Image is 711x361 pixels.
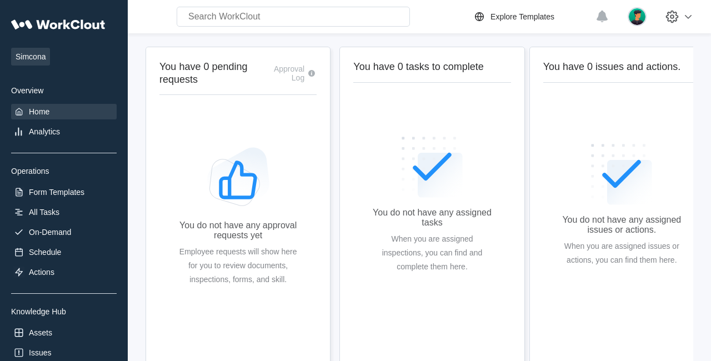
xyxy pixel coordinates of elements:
[29,268,54,277] div: Actions
[371,208,493,228] div: You do not have any assigned tasks
[561,239,683,267] div: When you are assigned issues or actions, you can find them here.
[11,104,117,119] a: Home
[473,10,590,23] a: Explore Templates
[490,12,554,21] div: Explore Templates
[11,86,117,95] div: Overview
[561,215,683,235] div: You do not have any assigned issues or actions.
[29,208,59,217] div: All Tasks
[177,245,299,287] div: Employee requests will show here for you to review documents, inspections, forms, and skill.
[11,124,117,139] a: Analytics
[353,61,510,73] h2: You have 0 tasks to complete
[29,107,49,116] div: Home
[29,228,71,237] div: On-Demand
[29,127,60,136] div: Analytics
[177,7,410,27] input: Search WorkClout
[11,345,117,360] a: Issues
[11,204,117,220] a: All Tasks
[11,224,117,240] a: On-Demand
[11,244,117,260] a: Schedule
[11,184,117,200] a: Form Templates
[267,64,304,82] div: Approval Log
[159,61,267,86] h2: You have 0 pending requests
[11,307,117,316] div: Knowledge Hub
[177,220,299,240] div: You do not have any approval requests yet
[371,232,493,274] div: When you are assigned inspections, you can find and complete them here.
[29,248,61,257] div: Schedule
[11,48,50,66] span: Simcona
[628,7,647,26] img: user.png
[11,325,117,340] a: Assets
[543,61,700,73] h2: You have 0 issues and actions.
[11,167,117,176] div: Operations
[29,188,84,197] div: Form Templates
[29,328,52,337] div: Assets
[11,264,117,280] a: Actions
